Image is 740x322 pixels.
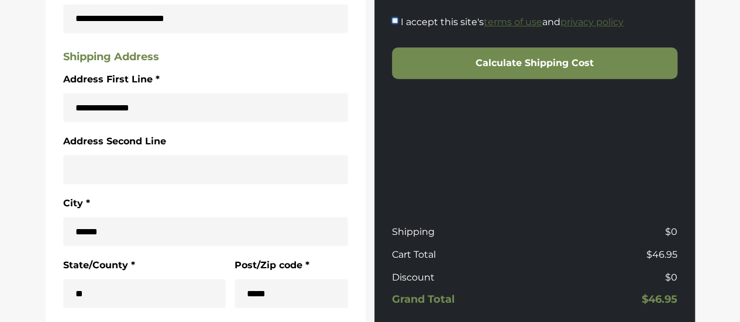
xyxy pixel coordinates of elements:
label: State/County * [63,258,135,273]
h5: Grand Total [392,293,530,306]
h5: Shipping Address [63,51,349,64]
label: Address Second Line [63,134,166,149]
a: privacy policy [560,16,624,27]
p: Shipping [392,225,530,239]
label: I accept this site's and [401,15,624,30]
p: $46.95 [539,248,677,262]
button: Calculate Shipping Cost [392,47,677,79]
label: Address First Line * [63,72,160,87]
label: City * [63,196,90,211]
h5: $46.95 [539,293,677,306]
p: Discount [392,271,530,285]
p: $0 [539,225,677,239]
p: $0 [539,271,677,285]
a: terms of use [484,16,542,27]
label: Post/Zip code * [235,258,309,273]
p: Cart Total [392,248,530,262]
